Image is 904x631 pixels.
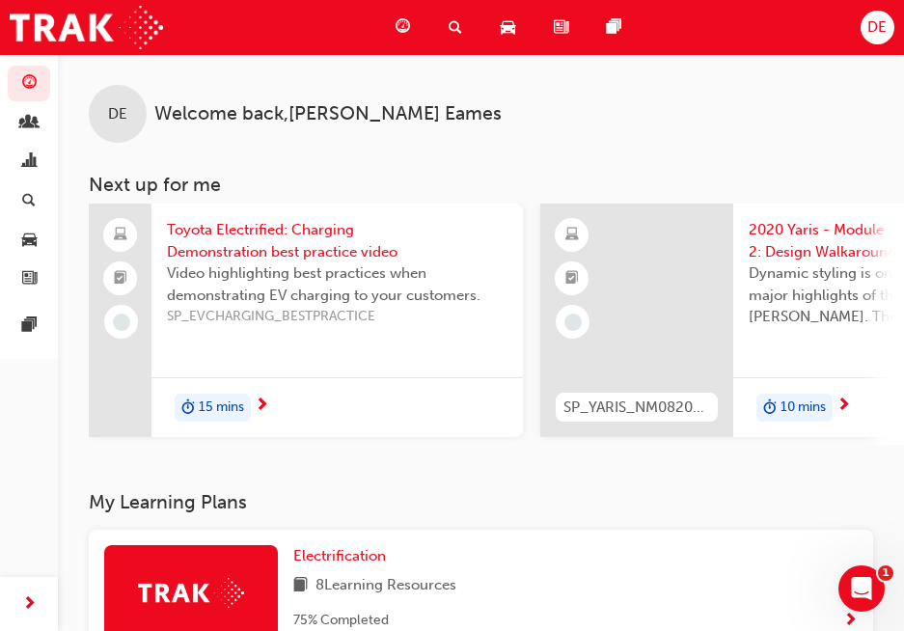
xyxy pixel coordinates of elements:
span: DE [867,16,887,39]
span: duration-icon [181,396,195,421]
span: book-icon [293,574,308,598]
span: guage-icon [22,75,37,93]
span: laptop-icon [114,223,127,248]
button: DE [861,11,894,44]
span: next-icon [22,592,37,617]
span: 1 [878,565,893,581]
span: guage-icon [396,15,410,40]
span: car-icon [501,15,515,40]
span: 8 Learning Resources [315,574,456,598]
span: Video highlighting best practices when demonstrating EV charging to your customers. [167,262,507,306]
span: people-icon [22,115,37,132]
span: 10 mins [781,397,826,419]
span: car-icon [22,232,37,249]
span: Toyota Electrified: Charging Demonstration best practice video [167,219,507,262]
span: learningResourceType_ELEARNING-icon [565,223,579,248]
span: chart-icon [22,153,37,171]
a: guage-icon [380,8,433,47]
img: Trak [10,6,163,49]
a: Toyota Electrified: Charging Demonstration best practice videoVideo highlighting best practices w... [89,204,523,437]
span: news-icon [554,15,568,40]
span: booktick-icon [565,266,579,291]
iframe: Intercom live chat [838,565,885,612]
span: learningRecordVerb_NONE-icon [564,314,582,331]
span: booktick-icon [114,266,127,291]
h3: Next up for me [58,174,904,196]
a: search-icon [433,8,485,47]
a: news-icon [538,8,591,47]
a: car-icon [485,8,538,47]
span: news-icon [22,271,37,288]
img: Trak [138,578,244,608]
span: duration-icon [763,396,777,421]
span: search-icon [449,15,462,40]
span: pages-icon [607,15,621,40]
a: pages-icon [591,8,644,47]
span: Electrification [293,547,386,564]
span: search-icon [22,193,36,210]
span: Show Progress [843,613,858,630]
span: next-icon [255,398,269,415]
span: next-icon [836,398,851,415]
span: Welcome back , [PERSON_NAME] Eames [154,103,502,125]
span: SP_YARIS_NM0820_EL_02 [563,397,710,419]
span: learningRecordVerb_NONE-icon [113,314,130,331]
span: SP_EVCHARGING_BESTPRACTICE [167,306,507,328]
span: 15 mins [199,397,244,419]
span: DE [108,103,127,125]
span: pages-icon [22,317,37,335]
a: Electrification [293,545,394,567]
h3: My Learning Plans [89,491,873,513]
